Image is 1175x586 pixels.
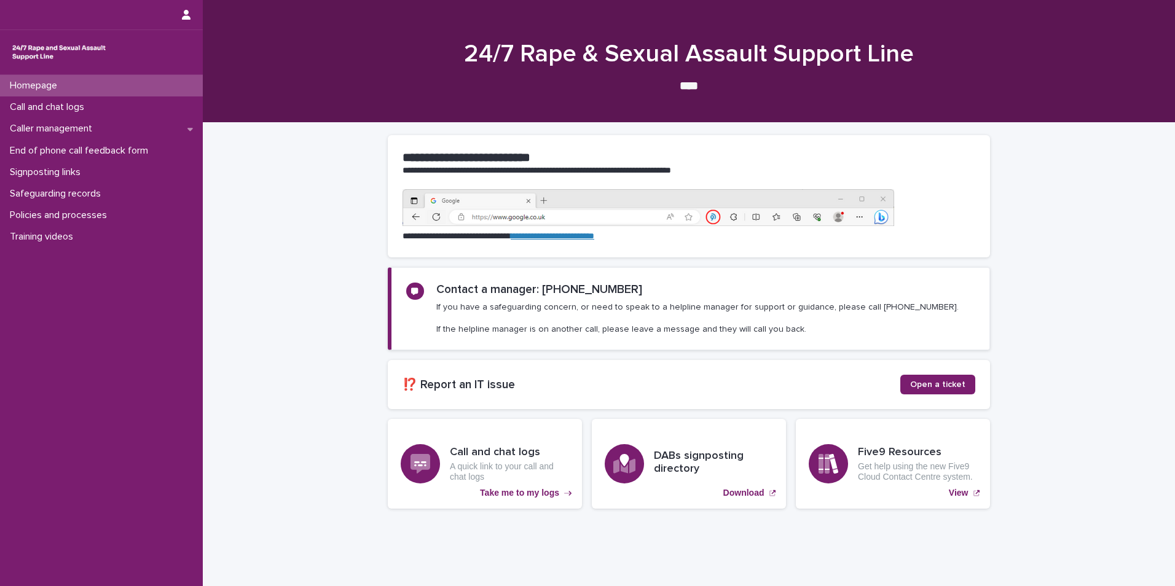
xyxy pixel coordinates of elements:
h1: 24/7 Rape & Sexual Assault Support Line [388,39,990,69]
h2: Contact a manager: [PHONE_NUMBER] [436,283,642,297]
h3: DABs signposting directory [654,450,773,476]
p: Get help using the new Five9 Cloud Contact Centre system. [858,461,977,482]
p: Signposting links [5,166,90,178]
p: Take me to my logs [480,488,559,498]
p: If you have a safeguarding concern, or need to speak to a helpline manager for support or guidanc... [436,302,959,335]
h2: ⁉️ Report an IT issue [403,378,900,392]
a: Take me to my logs [388,419,582,509]
p: Call and chat logs [5,101,94,113]
img: https%3A%2F%2Fcdn.document360.io%2F0deca9d6-0dac-4e56-9e8f-8d9979bfce0e%2FImages%2FDocumentation%... [403,189,894,226]
img: rhQMoQhaT3yELyF149Cw [10,40,108,64]
p: Homepage [5,80,67,92]
p: End of phone call feedback form [5,145,158,157]
h3: Call and chat logs [450,446,569,459]
h3: Five9 Resources [858,446,977,459]
p: Policies and processes [5,209,117,221]
p: View [949,488,969,498]
a: Download [592,419,786,509]
p: Download [723,488,764,498]
p: Caller management [5,123,102,135]
p: Training videos [5,231,83,243]
p: Safeguarding records [5,188,111,200]
a: Open a ticket [900,375,975,394]
span: Open a ticket [910,380,965,389]
a: View [796,419,990,509]
p: A quick link to your call and chat logs [450,461,569,482]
